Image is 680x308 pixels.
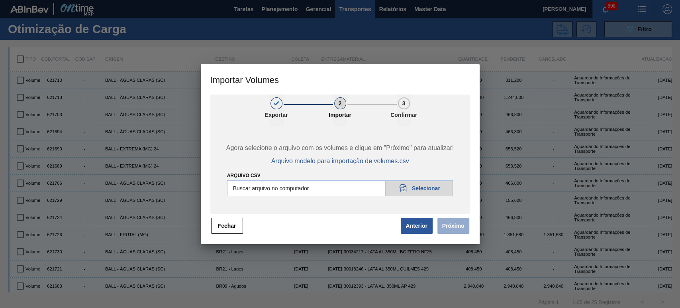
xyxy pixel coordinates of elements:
div: 2 [334,97,346,109]
div: 1 [270,97,282,109]
span: Arquivo modelo para importação de volumes.csv [271,158,409,165]
p: Exportar [257,112,296,118]
button: Anterior [401,218,433,234]
p: Importar [320,112,360,118]
button: 1Exportar [269,95,284,126]
p: Confirmar [384,112,424,118]
h3: Importar Volumes [201,64,480,95]
button: 2Importar [333,95,347,126]
label: Arquivo csv [227,173,261,178]
button: 3Confirmar [397,95,411,126]
button: Fechar [211,218,243,234]
div: 3 [398,97,410,109]
span: Agora selecione o arquivo com os volumes e clique em "Próximo" para atualizar! [219,144,461,152]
